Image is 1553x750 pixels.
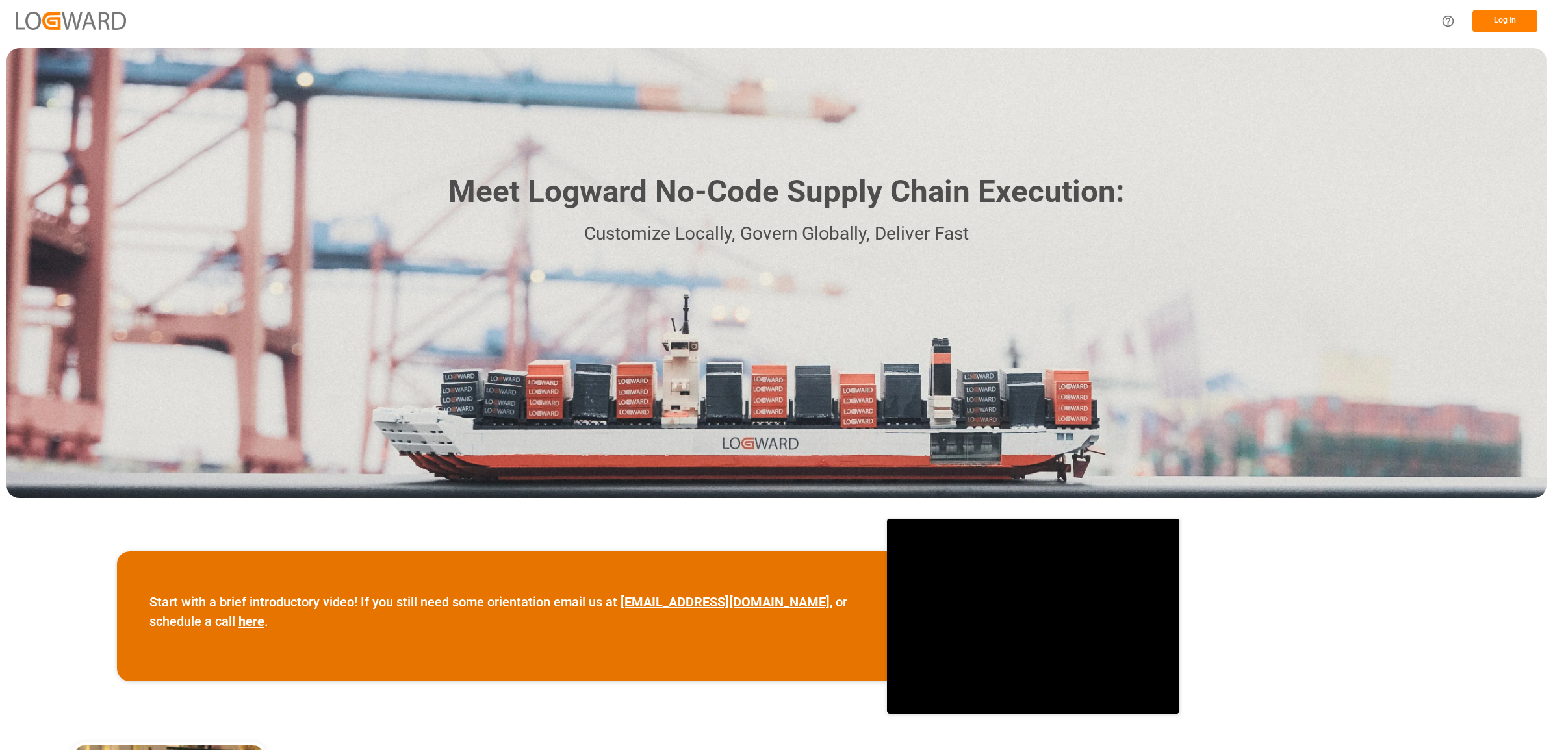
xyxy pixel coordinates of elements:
button: Log In [1472,10,1537,32]
p: Start with a brief introductory video! If you still need some orientation email us at , or schedu... [149,592,854,631]
a: here [238,614,264,629]
h1: Meet Logward No-Code Supply Chain Execution: [448,169,1124,215]
p: Customize Locally, Govern Globally, Deliver Fast [429,219,1124,249]
img: Logward_new_orange.png [16,12,126,29]
button: Help Center [1433,6,1463,36]
a: [EMAIL_ADDRESS][DOMAIN_NAME] [621,594,830,610]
